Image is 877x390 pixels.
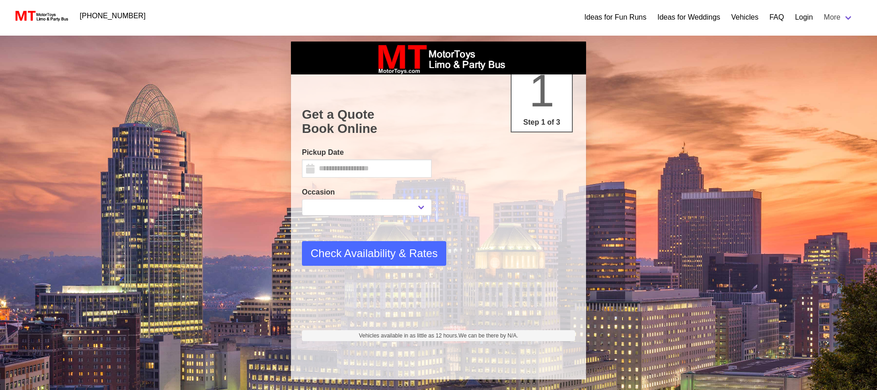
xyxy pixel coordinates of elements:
a: Ideas for Fun Runs [584,12,646,23]
span: Check Availability & Rates [311,245,438,262]
img: MotorToys Logo [13,10,69,22]
a: Login [795,12,813,23]
span: Vehicles available in as little as 12 hours. [359,332,518,340]
a: FAQ [769,12,784,23]
h1: Get a Quote Book Online [302,107,575,136]
img: box_logo_brand.jpeg [370,42,507,74]
a: Vehicles [731,12,759,23]
span: We can be there by N/A. [459,332,518,339]
a: Ideas for Weddings [657,12,720,23]
a: [PHONE_NUMBER] [74,7,151,25]
span: 1 [529,65,555,116]
label: Occasion [302,187,432,198]
label: Pickup Date [302,147,432,158]
a: More [819,8,859,26]
button: Check Availability & Rates [302,241,446,266]
p: Step 1 of 3 [515,117,568,128]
